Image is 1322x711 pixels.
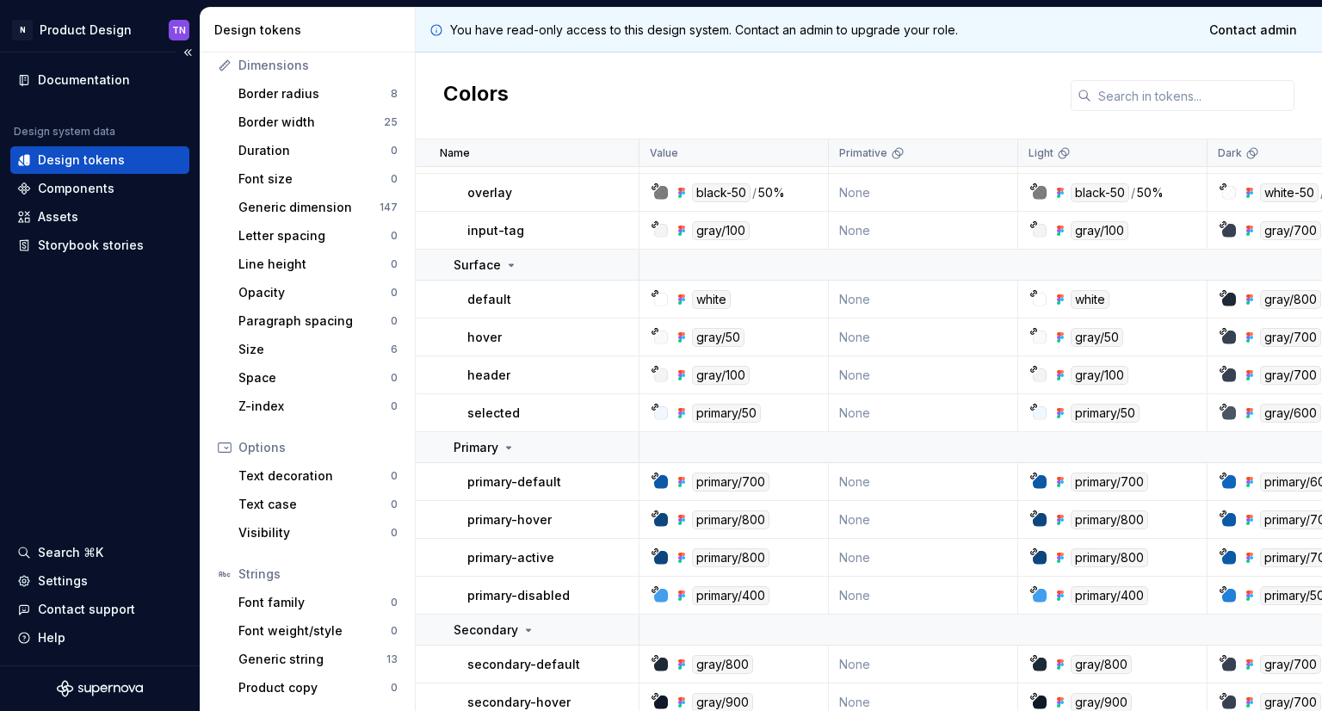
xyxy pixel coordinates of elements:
a: Border width25 [232,108,405,136]
div: gray/100 [692,366,750,385]
div: Letter spacing [238,227,391,244]
div: 0 [391,469,398,483]
div: gray/100 [1071,221,1128,240]
div: Space [238,369,391,386]
td: None [829,539,1018,577]
a: Text decoration0 [232,462,405,490]
div: Border radius [238,85,391,102]
div: 6 [391,343,398,356]
div: N [12,20,33,40]
div: 147 [380,201,398,214]
td: None [829,394,1018,432]
a: Font family0 [232,589,405,616]
div: white [692,290,731,309]
p: default [467,291,511,308]
div: white [1071,290,1109,309]
div: Strings [238,566,398,583]
div: 0 [391,172,398,186]
div: Generic dimension [238,199,380,216]
div: primary/700 [692,473,769,492]
div: Font family [238,594,391,611]
div: gray/800 [1260,290,1321,309]
div: Opacity [238,284,391,301]
td: None [829,463,1018,501]
div: 50% [1137,183,1164,202]
a: Opacity0 [232,279,405,306]
span: Contact admin [1209,22,1297,39]
p: primary-default [467,473,561,491]
p: secondary-hover [467,694,571,711]
div: Storybook stories [38,237,144,254]
td: None [829,174,1018,212]
a: Space0 [232,364,405,392]
td: None [829,646,1018,683]
div: 0 [391,257,398,271]
div: gray/700 [1260,655,1321,674]
a: Size6 [232,336,405,363]
a: Letter spacing0 [232,222,405,250]
a: Components [10,175,189,202]
div: Dimensions [238,57,398,74]
div: gray/100 [1071,366,1128,385]
div: 50% [758,183,785,202]
input: Search in tokens... [1091,80,1294,111]
div: 0 [391,371,398,385]
div: Font weight/style [238,622,391,640]
div: Help [38,629,65,646]
a: Storybook stories [10,232,189,259]
div: / [752,183,757,202]
div: gray/700 [1260,328,1321,347]
div: Product copy [238,679,391,696]
a: Settings [10,567,189,595]
p: overlay [467,184,512,201]
p: header [467,367,510,384]
div: gray/600 [1260,404,1321,423]
a: Border radius8 [232,80,405,108]
div: Design tokens [38,151,125,169]
div: Text case [238,496,391,513]
div: primary/800 [692,548,769,567]
div: Paragraph spacing [238,312,391,330]
td: None [829,356,1018,394]
a: Design tokens [10,146,189,174]
div: / [1131,183,1135,202]
div: gray/50 [692,328,744,347]
a: Duration0 [232,137,405,164]
div: Search ⌘K [38,544,103,561]
p: Value [650,146,678,160]
div: gray/50 [1071,328,1123,347]
p: Primative [839,146,887,160]
div: gray/800 [692,655,753,674]
p: hover [467,329,502,346]
div: Border width [238,114,384,131]
a: Documentation [10,66,189,94]
a: Product copy0 [232,674,405,702]
div: primary/50 [1071,404,1140,423]
div: gray/700 [1260,366,1321,385]
div: Duration [238,142,391,159]
p: input-tag [467,222,524,239]
div: Documentation [38,71,130,89]
p: Name [440,146,470,160]
p: Surface [454,257,501,274]
div: primary/800 [1071,510,1148,529]
p: Primary [454,439,498,456]
a: Assets [10,203,189,231]
div: primary/50 [692,404,761,423]
a: Generic string13 [232,646,405,673]
a: Supernova Logo [57,680,143,697]
button: Collapse sidebar [176,40,200,65]
div: 0 [391,526,398,540]
h2: Colors [443,80,509,111]
a: Line height0 [232,250,405,278]
p: You have read-only access to this design system. Contact an admin to upgrade your role. [450,22,958,39]
div: Design system data [14,125,115,139]
div: 0 [391,144,398,158]
div: Product Design [40,22,132,39]
a: Font size0 [232,165,405,193]
div: Design tokens [214,22,408,39]
div: black-50 [692,183,751,202]
div: primary/700 [1071,473,1148,492]
a: Font weight/style0 [232,617,405,645]
p: primary-disabled [467,587,570,604]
